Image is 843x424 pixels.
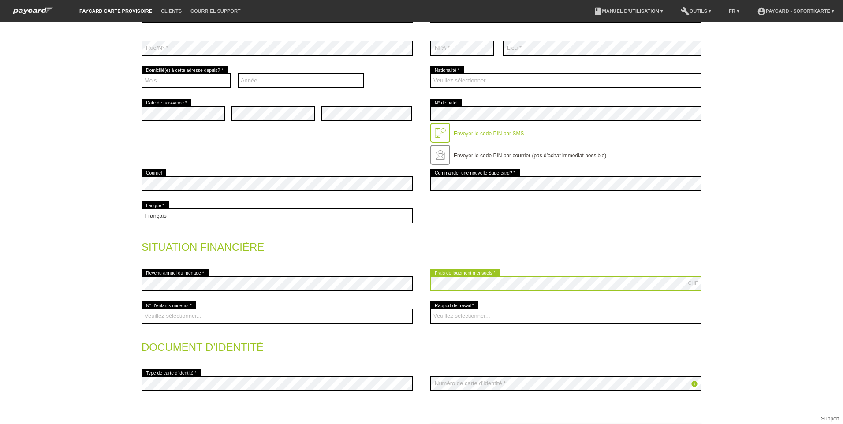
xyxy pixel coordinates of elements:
label: Envoyer le code PIN par courrier (pas d’achat immédiat possible) [454,152,606,159]
a: paycard Sofortkarte [9,10,57,17]
a: FR ▾ [724,8,744,14]
div: CHF [688,280,698,286]
a: Support [821,416,839,422]
img: paycard Sofortkarte [9,6,57,15]
label: Envoyer le code PIN par SMS [454,130,524,137]
a: Courriel Support [186,8,245,14]
a: bookManuel d’utilisation ▾ [589,8,668,14]
a: account_circlepaycard - Sofortkarte ▾ [753,8,839,14]
i: info [691,380,698,387]
legend: Document d’identité [142,332,701,358]
a: paycard carte provisoire [75,8,157,14]
i: build [681,7,690,16]
a: Clients [157,8,186,14]
a: info [691,381,698,389]
i: account_circle [757,7,766,16]
a: buildOutils ▾ [676,8,716,14]
i: book [593,7,602,16]
legend: Situation financière [142,232,701,258]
